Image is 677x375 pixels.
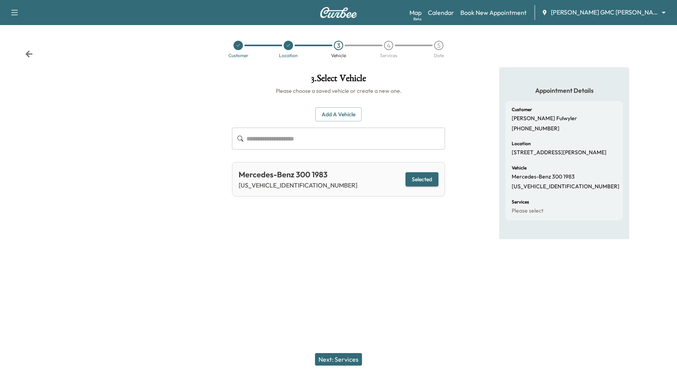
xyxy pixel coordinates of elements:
span: [PERSON_NAME] GMC [PERSON_NAME] [551,8,658,17]
p: Mercedes-Benz 300 1983 [512,173,575,180]
img: Curbee Logo [320,7,357,18]
h6: Location [512,141,531,146]
a: Book New Appointment [460,8,527,17]
h1: 3 . Select Vehicle [232,74,445,87]
div: Beta [413,16,422,22]
h5: Appointment Details [505,86,623,95]
button: Next: Services [315,353,362,366]
div: Mercedes-Benz 300 1983 [239,169,357,180]
h6: Services [512,200,529,204]
a: MapBeta [409,8,422,17]
div: 5 [434,41,443,50]
p: [US_VEHICLE_IDENTIFICATION_NUMBER] [512,183,619,190]
div: Back [25,50,33,58]
div: 4 [384,41,393,50]
p: Please select [512,207,543,215]
div: Location [279,53,298,58]
p: [PHONE_NUMBER] [512,125,559,132]
button: Add a Vehicle [315,107,362,122]
h6: Vehicle [512,166,527,170]
button: Selected [405,172,438,187]
p: [PERSON_NAME] Fulwyler [512,115,577,122]
div: 3 [334,41,343,50]
p: [STREET_ADDRESS][PERSON_NAME] [512,149,606,156]
div: Customer [228,53,248,58]
div: Vehicle [331,53,346,58]
h6: Please choose a saved vehicle or create a new one. [232,87,445,95]
a: Calendar [428,8,454,17]
div: Services [380,53,397,58]
p: [US_VEHICLE_IDENTIFICATION_NUMBER] [239,180,357,190]
div: Date [434,53,444,58]
h6: Customer [512,107,532,112]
